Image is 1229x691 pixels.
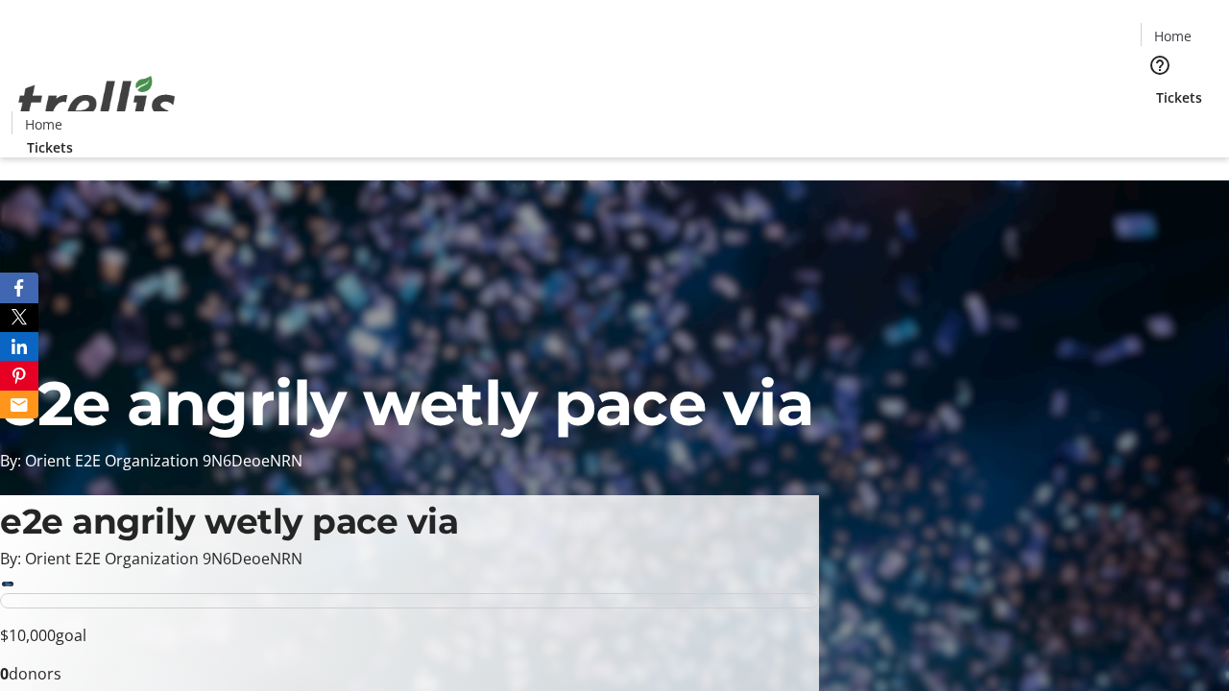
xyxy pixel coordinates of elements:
[1141,107,1179,146] button: Cart
[27,137,73,157] span: Tickets
[12,114,74,134] a: Home
[12,55,182,151] img: Orient E2E Organization 9N6DeoeNRN's Logo
[1142,26,1203,46] a: Home
[25,114,62,134] span: Home
[1154,26,1192,46] span: Home
[12,137,88,157] a: Tickets
[1141,46,1179,84] button: Help
[1156,87,1202,107] span: Tickets
[1141,87,1217,107] a: Tickets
